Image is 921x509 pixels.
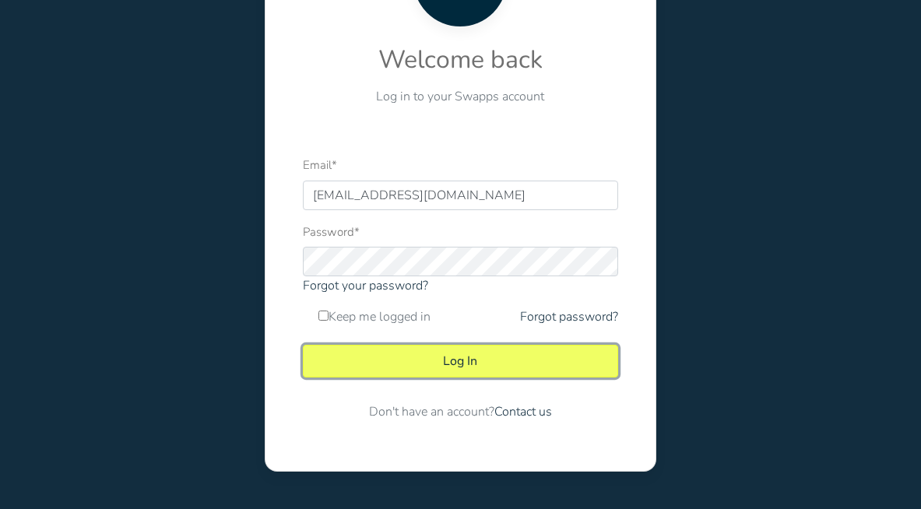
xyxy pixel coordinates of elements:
[303,223,360,241] label: Password
[318,307,431,326] label: Keep me logged in
[520,307,618,326] a: Forgot password?
[318,311,329,321] input: Keep me logged in
[494,403,552,420] a: Contact us
[303,181,618,210] input: Email address
[303,345,618,377] button: Log In
[303,87,618,106] p: Log in to your Swapps account
[303,277,428,294] a: Forgot your password?
[303,45,618,75] h2: Welcome back
[303,402,618,421] p: Don't have an account?
[303,156,337,174] label: Email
